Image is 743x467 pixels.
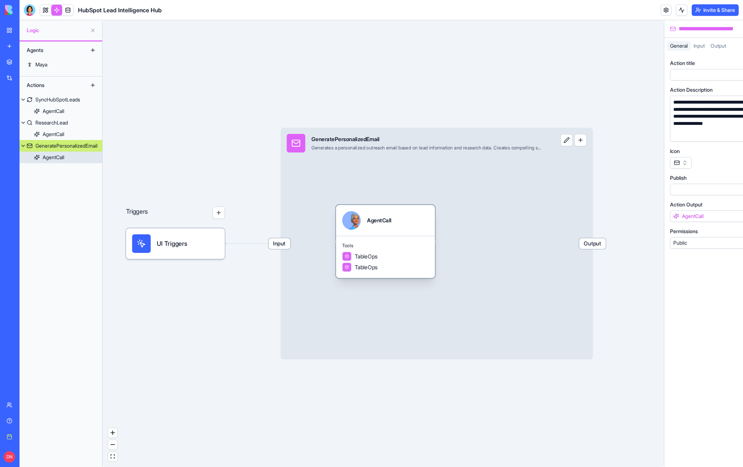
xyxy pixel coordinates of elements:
a: SyncHubSpotLeads [20,94,102,105]
div: ResearchLead [35,119,68,126]
label: Action Description [670,86,713,93]
div: Actions [23,79,81,91]
div: SyncHubSpotLeads [35,96,80,103]
span: DN [4,451,15,463]
a: AgentCall [20,105,102,117]
a: AgentCall [20,152,102,163]
label: Publish [670,174,687,182]
div: AgentCall [43,131,64,138]
div: InputGeneratePersonalizedEmailGenerates a personalized outreach email based on lead information a... [281,128,593,359]
p: Triggers [126,206,148,219]
button: fit view [108,452,117,462]
span: Output [579,238,606,249]
span: Logic [27,27,87,34]
div: GeneratePersonalizedEmail [35,142,98,149]
span: TableOps [355,253,378,260]
button: zoom out [108,440,117,450]
label: Action Output [670,201,703,208]
div: UI Triggers [126,228,225,259]
span: TableOps [355,263,378,271]
span: UI Triggers [157,239,187,248]
span: General [670,43,688,49]
div: AgentCall [43,108,64,115]
label: Action title [670,60,695,67]
img: logo [5,5,50,15]
div: GeneratePersonalizedEmail [311,135,543,143]
div: Maya [35,61,47,68]
a: Maya [20,59,102,70]
div: AgentCall [367,217,391,224]
span: Input [694,43,705,49]
div: AgentCall [43,154,64,161]
div: Generates a personalized outreach email based on lead information and research data. Creates comp... [311,145,543,151]
span: Output [710,43,726,49]
a: GeneratePersonalizedEmail [20,140,102,152]
div: AgentCallToolsTableOpsTableOps [336,205,435,278]
a: AgentCall [20,128,102,140]
div: Agents [23,44,81,56]
div: Triggers [126,182,225,259]
label: Icon [670,148,680,155]
label: Permissions [670,228,698,235]
span: HubSpot Lead Intelligence Hub [78,6,162,14]
button: zoom in [108,428,117,438]
span: Input [269,238,290,249]
button: Invite & Share [692,4,739,16]
span: Tools [342,243,429,249]
a: ResearchLead [20,117,102,128]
